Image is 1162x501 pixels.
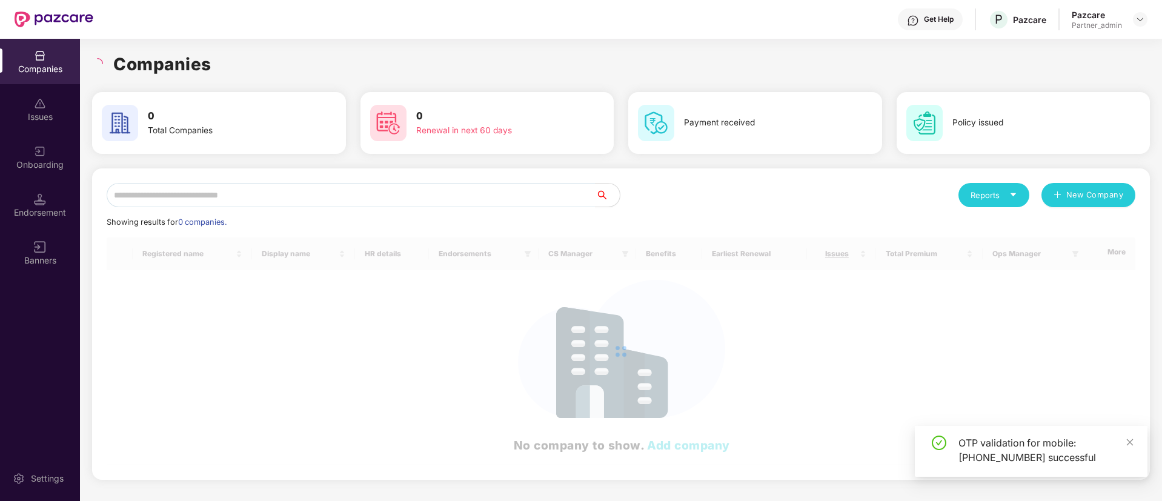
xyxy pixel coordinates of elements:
div: Renewal in next 60 days [416,124,569,138]
img: svg+xml;base64,PHN2ZyB4bWxucz0iaHR0cDovL3d3dy53My5vcmcvMjAwMC9zdmciIHdpZHRoPSI2MCIgaGVpZ2h0PSI2MC... [370,105,407,141]
button: plusNew Company [1041,183,1135,207]
div: Total Companies [148,124,300,138]
img: svg+xml;base64,PHN2ZyB4bWxucz0iaHR0cDovL3d3dy53My5vcmcvMjAwMC9zdmciIHdpZHRoPSI2MCIgaGVpZ2h0PSI2MC... [638,105,674,141]
div: Payment received [684,116,837,130]
span: plus [1054,191,1061,201]
span: New Company [1066,189,1124,201]
span: search [595,190,620,200]
img: svg+xml;base64,PHN2ZyBpZD0iQ29tcGFuaWVzIiB4bWxucz0iaHR0cDovL3d3dy53My5vcmcvMjAwMC9zdmciIHdpZHRoPS... [34,50,46,62]
span: Showing results for [107,217,227,227]
div: Policy issued [952,116,1105,130]
img: svg+xml;base64,PHN2ZyB4bWxucz0iaHR0cDovL3d3dy53My5vcmcvMjAwMC9zdmciIHdpZHRoPSI2MCIgaGVpZ2h0PSI2MC... [102,105,138,141]
div: Reports [971,189,1017,201]
img: svg+xml;base64,PHN2ZyBpZD0iSXNzdWVzX2Rpc2FibGVkIiB4bWxucz0iaHR0cDovL3d3dy53My5vcmcvMjAwMC9zdmciIH... [34,98,46,110]
span: check-circle [932,436,946,450]
h3: 0 [416,108,569,124]
h1: Companies [113,51,211,78]
img: svg+xml;base64,PHN2ZyBpZD0iSGVscC0zMngzMiIgeG1sbnM9Imh0dHA6Ly93d3cudzMub3JnLzIwMDAvc3ZnIiB3aWR0aD... [907,15,919,27]
span: close [1126,438,1134,446]
img: svg+xml;base64,PHN2ZyB3aWR0aD0iMTQuNSIgaGVpZ2h0PSIxNC41IiB2aWV3Qm94PSIwIDAgMTYgMTYiIGZpbGw9Im5vbm... [34,193,46,205]
img: svg+xml;base64,PHN2ZyB3aWR0aD0iMTYiIGhlaWdodD0iMTYiIHZpZXdCb3g9IjAgMCAxNiAxNiIgZmlsbD0ibm9uZSIgeG... [34,241,46,253]
img: New Pazcare Logo [15,12,93,27]
div: Get Help [924,15,954,24]
span: P [995,12,1003,27]
span: 0 companies. [178,217,227,227]
img: svg+xml;base64,PHN2ZyBpZD0iU2V0dGluZy0yMHgyMCIgeG1sbnM9Imh0dHA6Ly93d3cudzMub3JnLzIwMDAvc3ZnIiB3aW... [13,473,25,485]
div: Pazcare [1013,14,1046,25]
button: search [595,183,620,207]
div: Settings [27,473,67,485]
h3: 0 [148,108,300,124]
div: OTP validation for mobile: [PHONE_NUMBER] successful [958,436,1133,465]
span: caret-down [1009,191,1017,199]
img: svg+xml;base64,PHN2ZyBpZD0iRHJvcGRvd24tMzJ4MzIiIHhtbG5zPSJodHRwOi8vd3d3LnczLm9yZy8yMDAwL3N2ZyIgd2... [1135,15,1145,24]
img: svg+xml;base64,PHN2ZyB4bWxucz0iaHR0cDovL3d3dy53My5vcmcvMjAwMC9zdmciIHdpZHRoPSI2MCIgaGVpZ2h0PSI2MC... [906,105,943,141]
img: svg+xml;base64,PHN2ZyB3aWR0aD0iMjAiIGhlaWdodD0iMjAiIHZpZXdCb3g9IjAgMCAyMCAyMCIgZmlsbD0ibm9uZSIgeG... [34,145,46,158]
span: loading [90,56,105,71]
div: Pazcare [1072,9,1122,21]
div: Partner_admin [1072,21,1122,30]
